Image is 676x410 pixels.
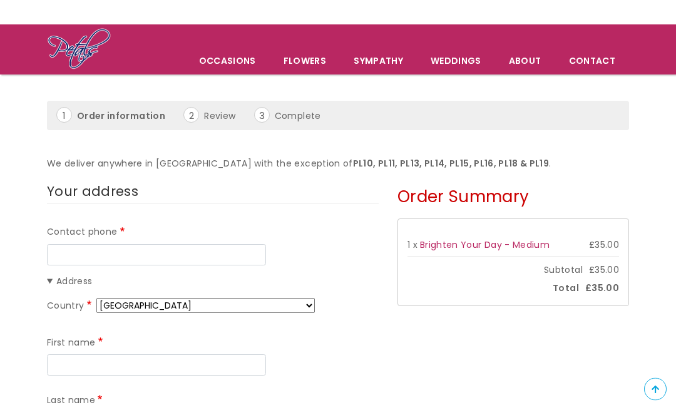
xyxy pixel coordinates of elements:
[47,336,105,351] label: First name
[47,157,629,172] p: We deliver anywhere in [GEOGRAPHIC_DATA] with the exception of .
[47,183,138,201] span: Your address
[47,299,94,314] label: Country
[538,264,589,279] span: Subtotal
[47,394,105,409] label: Last name
[581,235,619,257] td: £35.00
[56,108,181,125] li: Order information
[183,108,251,125] li: Review
[407,235,420,257] td: 1 x
[546,282,585,297] span: Total
[417,48,494,74] span: Weddings
[420,239,550,252] a: Brighten Your Day - Medium
[397,181,629,217] h3: Order Summary
[496,48,555,74] a: About
[353,158,549,170] strong: PL10, PL11, PL13, PL14, PL15, PL16, PL18 & PL19
[556,48,628,74] a: Contact
[47,225,127,240] label: Contact phone
[47,275,379,290] summary: Address
[186,48,269,74] span: Occasions
[585,282,619,297] span: £35.00
[47,28,111,72] img: Home
[589,264,619,279] span: £35.00
[341,48,416,74] a: Sympathy
[254,108,337,125] li: Complete
[270,48,339,74] a: Flowers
